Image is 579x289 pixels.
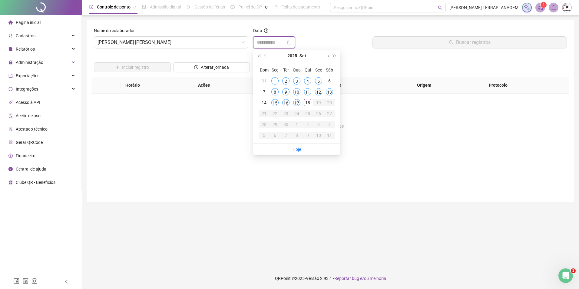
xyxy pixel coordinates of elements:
span: Administração [16,60,43,65]
td: 2025-10-04 [324,119,335,130]
th: Dom [259,65,270,75]
div: 8 [293,132,300,139]
td: 2025-10-01 [291,119,302,130]
td: 2025-09-07 [259,86,270,97]
div: 10 [315,132,322,139]
div: 4 [326,121,333,128]
div: 9 [304,132,311,139]
sup: 1 [541,2,547,8]
div: 13 [326,88,333,95]
div: 7 [260,88,268,95]
span: Reportar bug e/ou melhoria [334,276,386,281]
th: Sáb [324,65,335,75]
th: Ter [280,65,291,75]
div: 30 [282,121,289,128]
div: 2 [304,121,311,128]
iframe: Intercom live chat [558,268,573,283]
td: 2025-10-11 [324,130,335,141]
td: 2025-09-03 [291,75,302,86]
td: 2025-10-06 [270,130,280,141]
td: 2025-09-29 [270,119,280,130]
div: 21 [260,110,268,117]
td: 2025-10-07 [280,130,291,141]
span: pushpin [133,5,137,9]
td: 2025-09-30 [280,119,291,130]
div: 4 [304,77,311,85]
div: 5 [315,77,322,85]
td: 2025-09-28 [259,119,270,130]
div: 12 [315,88,322,95]
span: Admissão digital [150,5,181,9]
div: 14 [260,99,268,106]
div: 31 [260,77,268,85]
span: 1 [543,3,545,7]
div: 16 [282,99,289,106]
span: sync [8,87,13,91]
td: 2025-09-16 [280,97,291,108]
td: 2025-09-22 [270,108,280,119]
button: prev-year [262,50,269,62]
td: 2025-09-23 [280,108,291,119]
td: 2025-09-09 [280,86,291,97]
span: dashboard [230,5,235,9]
footer: QRPoint © 2025 - 2.93.1 - [82,268,579,289]
th: Qui [302,65,313,75]
span: Financeiro [16,153,35,158]
td: 2025-09-21 [259,108,270,119]
td: 2025-09-13 [324,86,335,97]
span: question-circle [264,28,268,33]
div: 6 [326,77,333,85]
span: Gerar QRCode [16,140,43,145]
div: 23 [282,110,289,117]
span: linkedin [22,278,28,284]
span: Relatórios [16,47,35,51]
span: [PERSON_NAME] TERRAPLANAGEM [449,4,518,11]
td: 2025-10-08 [291,130,302,141]
div: 19 [315,99,322,106]
th: Origem [412,77,484,94]
span: Clube QR - Beneficios [16,180,55,185]
span: lock [8,60,13,65]
img: 52531 [562,3,571,12]
span: file [8,47,13,51]
div: 27 [326,110,333,117]
button: Buscar registros [372,36,567,48]
div: 7 [282,132,289,139]
td: 2025-09-19 [313,97,324,108]
div: 8 [271,88,279,95]
span: book [273,5,278,9]
td: 2025-09-02 [280,75,291,86]
td: 2025-09-11 [302,86,313,97]
button: year panel [287,50,297,62]
span: facebook [13,278,19,284]
div: 17 [293,99,300,106]
span: Folha de pagamento [281,5,320,9]
span: ANDRE FRANCISCO SIQUEIRA [98,37,245,48]
span: Atestado técnico [16,127,48,131]
span: gift [8,180,13,184]
span: 1 [571,268,576,273]
button: Incluir registro [94,62,171,72]
button: super-prev-year [256,50,262,62]
div: 29 [271,121,279,128]
th: Qua [291,65,302,75]
div: 2 [282,77,289,85]
span: solution [8,127,13,131]
span: file-done [142,5,146,9]
div: 18 [304,99,311,106]
button: Alterar jornada [173,62,250,72]
td: 2025-09-27 [324,108,335,119]
td: 2025-09-05 [313,75,324,86]
span: Aceite de uso [16,113,41,118]
td: 2025-09-10 [291,86,302,97]
td: 2025-09-26 [313,108,324,119]
label: Nome do colaborador [94,27,139,34]
td: 2025-09-15 [270,97,280,108]
th: Horário [121,77,193,94]
div: 25 [304,110,311,117]
td: 2025-10-10 [313,130,324,141]
span: Página inicial [16,20,41,25]
span: bell [551,5,556,10]
div: 22 [271,110,279,117]
div: 28 [260,121,268,128]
